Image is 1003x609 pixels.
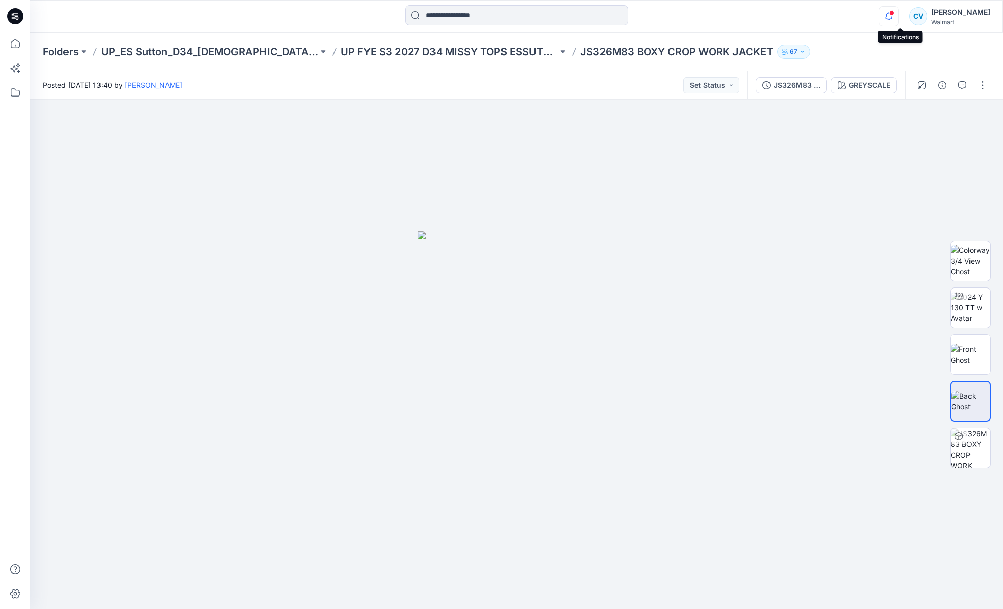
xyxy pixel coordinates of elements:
[101,45,318,59] a: UP_ES Sutton_D34_[DEMOGRAPHIC_DATA] Woven Tops
[931,18,990,26] div: Walmart
[774,80,820,91] div: JS326M83 BOXY CROP WORK JACKET
[756,77,827,93] button: JS326M83 BOXY CROP WORK JACKET
[341,45,558,59] a: UP FYE S3 2027 D34 MISSY TOPS ESSUTTON
[790,46,797,57] p: 67
[580,45,773,59] p: JS326M83 BOXY CROP WORK JACKET
[931,6,990,18] div: [PERSON_NAME]
[125,81,182,89] a: [PERSON_NAME]
[951,245,990,277] img: Colorway 3/4 View Ghost
[909,7,927,25] div: CV
[831,77,897,93] button: GREYSCALE
[951,391,990,412] img: Back Ghost
[43,45,79,59] a: Folders
[951,292,990,324] img: 2024 Y 130 TT w Avatar
[777,45,810,59] button: 67
[951,344,990,365] img: Front Ghost
[849,80,890,91] div: GREYSCALE
[43,80,182,90] span: Posted [DATE] 13:40 by
[951,428,990,468] img: JS326M83 BOXY CROP WORK JACKET GREYSCALE
[934,77,950,93] button: Details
